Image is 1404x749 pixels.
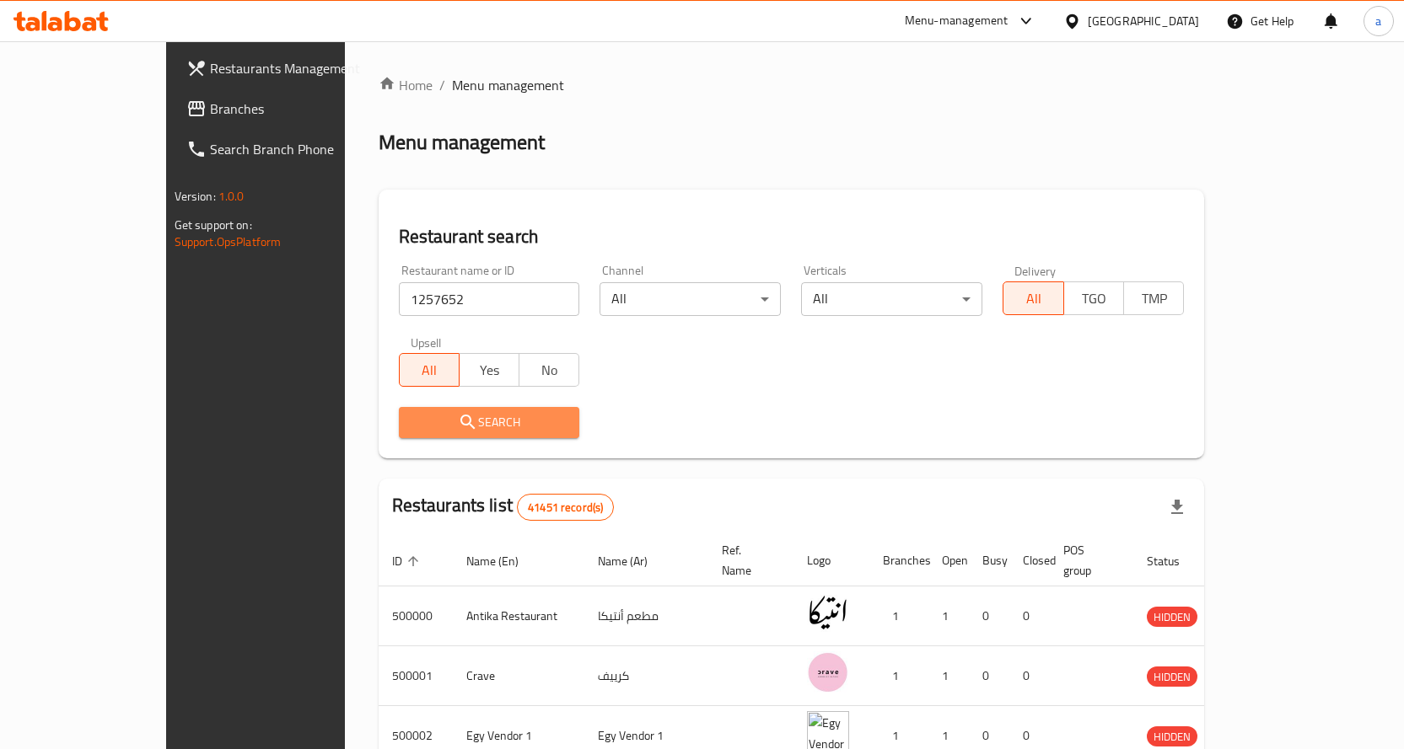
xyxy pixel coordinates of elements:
[1131,286,1177,311] span: TMP
[379,75,433,95] a: Home
[969,586,1009,646] td: 0
[392,551,424,571] span: ID
[928,646,969,706] td: 1
[399,407,580,438] button: Search
[905,11,1009,31] div: Menu-management
[173,88,401,129] a: Branches
[392,493,615,521] h2: Restaurants list
[1088,12,1199,30] div: [GEOGRAPHIC_DATA]
[411,336,442,348] label: Upsell
[459,353,519,387] button: Yes
[1009,646,1050,706] td: 0
[466,358,513,383] span: Yes
[519,353,579,387] button: No
[1010,286,1057,311] span: All
[1147,727,1197,746] span: HIDDEN
[1147,607,1197,627] span: HIDDEN
[379,646,453,706] td: 500001
[175,214,252,236] span: Get support on:
[453,646,584,706] td: Crave
[1009,535,1050,586] th: Closed
[1063,281,1124,315] button: TGO
[969,646,1009,706] td: 0
[526,358,573,383] span: No
[399,282,580,316] input: Search for restaurant name or ID..
[1147,551,1202,571] span: Status
[600,282,781,316] div: All
[452,75,564,95] span: Menu management
[1009,586,1050,646] td: 0
[218,185,245,207] span: 1.0.0
[969,535,1009,586] th: Busy
[173,129,401,169] a: Search Branch Phone
[399,224,1185,249] h2: Restaurant search
[175,231,282,253] a: Support.OpsPlatform
[379,129,545,156] h2: Menu management
[1375,12,1381,30] span: a
[517,494,614,521] div: Total records count
[869,535,928,586] th: Branches
[1157,487,1197,527] div: Export file
[379,586,453,646] td: 500000
[453,586,584,646] td: Antika Restaurant
[210,58,387,78] span: Restaurants Management
[1003,281,1063,315] button: All
[1071,286,1117,311] span: TGO
[518,500,613,516] span: 41451 record(s)
[1147,607,1197,627] div: HIDDEN
[406,358,453,383] span: All
[584,586,708,646] td: مطعم أنتيكا
[793,535,869,586] th: Logo
[928,586,969,646] td: 1
[928,535,969,586] th: Open
[210,139,387,159] span: Search Branch Phone
[1147,726,1197,746] div: HIDDEN
[1123,281,1184,315] button: TMP
[869,646,928,706] td: 1
[175,185,216,207] span: Version:
[801,282,982,316] div: All
[399,353,460,387] button: All
[598,551,670,571] span: Name (Ar)
[466,551,541,571] span: Name (En)
[173,48,401,88] a: Restaurants Management
[1147,666,1197,687] div: HIDDEN
[439,75,445,95] li: /
[869,586,928,646] td: 1
[722,540,773,580] span: Ref. Name
[807,591,849,634] img: Antika Restaurant
[379,75,1205,95] nav: breadcrumb
[807,651,849,693] img: Crave
[584,646,708,706] td: كرييف
[412,412,567,433] span: Search
[210,99,387,119] span: Branches
[1147,667,1197,687] span: HIDDEN
[1063,540,1113,580] span: POS group
[1014,265,1057,276] label: Delivery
